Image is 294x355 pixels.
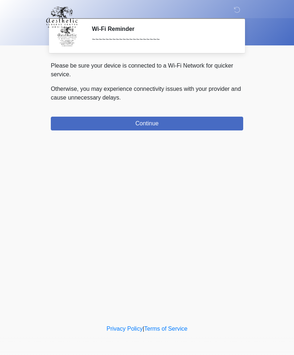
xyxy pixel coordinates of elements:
[119,94,121,101] span: .
[107,326,143,332] a: Privacy Policy
[51,61,243,79] p: Please be sure your device is connected to a Wi-Fi Network for quicker service.
[44,5,80,29] img: Aesthetic Surgery Centre, PLLC Logo
[92,35,232,44] div: ~~~~~~~~~~~~~~~~~~~~
[56,25,78,47] img: Agent Avatar
[51,117,243,130] button: Continue
[51,85,243,102] p: Otherwise, you may experience connectivity issues with your provider and cause unnecessary delays
[143,326,144,332] a: |
[144,326,187,332] a: Terms of Service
